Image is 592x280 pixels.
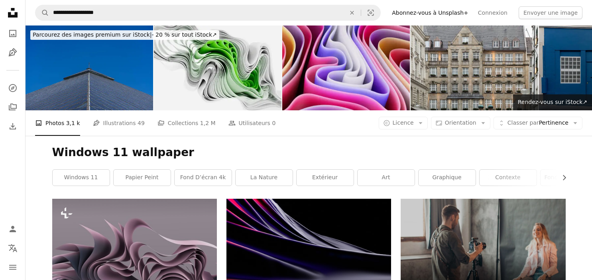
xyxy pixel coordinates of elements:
a: fond d’écran 4k [175,170,232,186]
button: Licence [379,117,428,129]
span: Licence [393,119,414,126]
a: Connexion / S’inscrire [5,221,21,237]
span: Parcourez des images premium sur iStock | [33,31,152,38]
img: Fenêtres symétriques en verre d’un bâtiment [26,25,153,110]
a: Historique de téléchargement [5,118,21,134]
button: faire défiler la liste vers la droite [557,170,566,186]
span: 49 [138,119,145,127]
a: la nature [236,170,293,186]
button: Envoyer une image [519,6,582,19]
span: 1,2 M [200,119,216,127]
form: Rechercher des visuels sur tout le site [35,5,381,21]
a: Photos [5,25,21,41]
a: Utilisateurs 0 [228,110,276,136]
a: Collections [5,99,21,115]
a: Parcourez des images premium sur iStock|- 20 % sur tout iStock↗ [26,25,224,45]
a: art [358,170,415,186]
a: Windows 11 [53,170,110,186]
a: Rendez-vous sur iStock↗ [513,94,592,110]
a: Illustrations 49 [93,110,145,136]
button: Effacer [343,5,361,20]
button: Orientation [431,117,490,129]
img: Une image abstraite verte et blanche avec beaucoup de rayures de tissu blanc. Image moderne à la ... [154,25,281,110]
button: Rechercher sur Unsplash [35,5,49,20]
img: Colorful 3d wallpaper 3840x1600 featuring shape windows 11 style. 3d rendering. [282,25,410,110]
a: Extérieur [297,170,354,186]
a: Abonnez-vous à Unsplash+ [387,6,473,19]
a: Collections 1,2 M [157,110,216,136]
button: Langue [5,240,21,256]
h1: Windows 11 wallpaper [52,145,566,160]
a: une image générée par ordinateur d’un dessin abstrait [52,241,217,249]
span: 0 [272,119,275,127]
span: Pertinence [507,119,568,127]
button: Menu [5,259,21,275]
a: graphique [419,170,476,186]
a: Contexte [480,170,537,186]
a: Illustrations [5,45,21,61]
span: Rendez-vous sur iStock ↗ [518,99,587,105]
span: Orientation [445,119,476,126]
img: Exterior architecture of Kaufingerstr11a Building with Windows with flower pots. [411,25,538,110]
a: papier peint [114,170,171,186]
span: Classer par [507,119,539,126]
a: un gros plan d’un téléphone portable avec un fond noir [226,245,391,252]
button: Recherche de visuels [361,5,380,20]
a: Connexion [473,6,512,19]
a: Explorer [5,80,21,96]
span: - 20 % sur tout iStock ↗ [33,31,217,38]
button: Classer parPertinence [494,117,582,129]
